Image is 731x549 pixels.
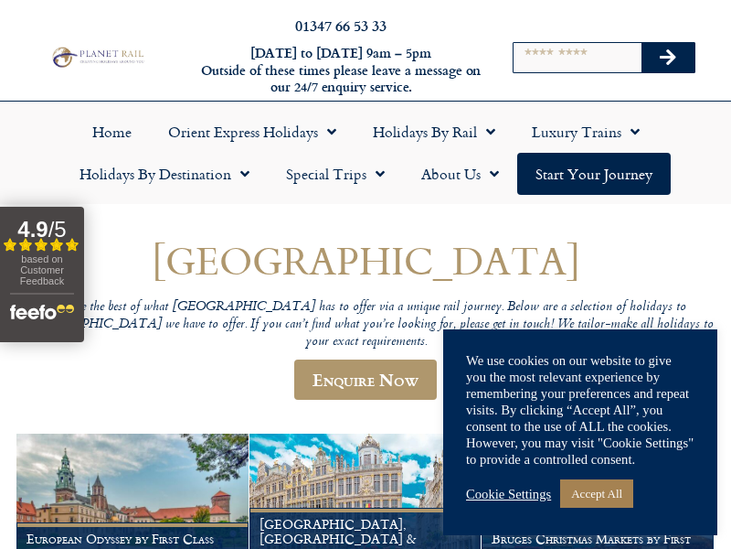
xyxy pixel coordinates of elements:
div: We use cookies on our website to give you the most relevant experience by remembering your prefer... [466,352,694,468]
p: Explore the best of what [GEOGRAPHIC_DATA] has to offer via a unique rail journey. Below are a se... [16,299,715,350]
button: Search [641,43,694,72]
a: Cookie Settings [466,486,551,502]
a: Luxury Trains [514,111,658,153]
a: Orient Express Holidays [150,111,355,153]
a: Accept All [560,479,633,508]
h6: [DATE] to [DATE] 9am – 5pm Outside of these times please leave a message on our 24/7 enquiry serv... [199,45,482,96]
a: Start your Journey [517,153,671,195]
a: About Us [403,153,517,195]
nav: Menu [9,111,722,195]
a: Holidays by Rail [355,111,514,153]
a: 01347 66 53 33 [295,15,387,36]
a: Enquire Now [294,360,437,400]
a: Home [74,111,150,153]
a: Special Trips [268,153,403,195]
h1: [GEOGRAPHIC_DATA] [16,239,715,282]
img: Planet Rail Train Holidays Logo [48,45,146,69]
a: Holidays by Destination [61,153,268,195]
